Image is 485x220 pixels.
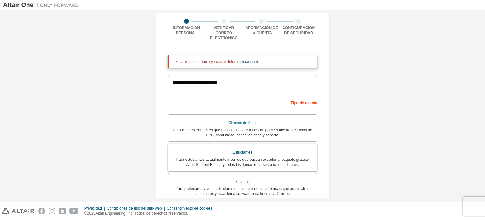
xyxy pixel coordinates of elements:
[84,211,87,216] font: ©
[176,157,309,167] font: Para estudiantes actualmente inscritos que buscan acceder al paquete gratuito Altair Student Edit...
[69,208,79,214] img: youtube.svg
[175,186,310,196] font: Para profesores y administradores de instituciones académicas que administran estudiantes y acced...
[38,208,45,214] img: facebook.svg
[233,150,253,154] font: Estudiantes
[235,179,250,184] font: Facultad
[175,60,239,64] font: El correo electrónico ya existe. Intente
[210,26,237,40] font: Verificar correo electrónico
[173,26,200,35] font: Información personal
[59,208,66,214] img: linkedin.svg
[3,2,82,8] img: Altair Uno
[87,211,96,216] font: 2025
[107,206,162,211] font: Condiciones de uso del sitio web
[49,208,55,214] img: instagram.svg
[228,121,257,125] font: Clientes de Altair
[95,211,188,216] font: Altair Engineering, Inc. Todos los derechos reservados.
[2,208,34,214] img: altair_logo.svg
[84,206,102,211] font: Privacidad
[244,26,278,35] font: Información de la cuenta
[291,101,317,105] font: Tipo de cuenta
[173,128,312,137] font: Para clientes existentes que buscan acceder a descargas de software, recursos de HPC, comunidad, ...
[239,60,261,64] a: iniciar sesión
[167,206,212,211] font: Consentimiento de cookies
[282,26,315,35] font: Configuración de seguridad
